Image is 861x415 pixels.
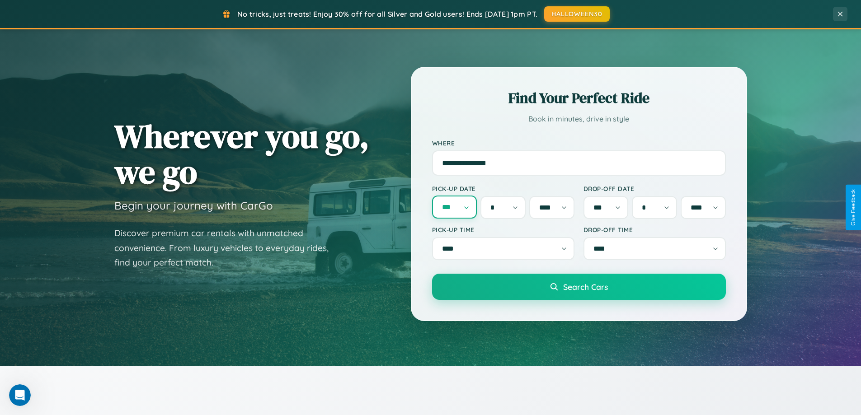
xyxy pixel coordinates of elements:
button: Search Cars [432,274,726,300]
label: Where [432,139,726,147]
label: Pick-up Date [432,185,574,192]
label: Pick-up Time [432,226,574,233]
h1: Wherever you go, we go [114,118,369,190]
button: HALLOWEEN30 [544,6,610,22]
iframe: Intercom live chat [9,384,31,406]
label: Drop-off Date [583,185,726,192]
span: No tricks, just treats! Enjoy 30% off for all Silver and Gold users! Ends [DATE] 1pm PT. [237,9,537,19]
p: Discover premium car rentals with unmatched convenience. From luxury vehicles to everyday rides, ... [114,226,340,270]
label: Drop-off Time [583,226,726,233]
p: Book in minutes, drive in style [432,112,726,126]
h3: Begin your journey with CarGo [114,199,273,212]
h2: Find Your Perfect Ride [432,88,726,108]
div: Give Feedback [850,189,856,226]
span: Search Cars [563,282,608,292]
